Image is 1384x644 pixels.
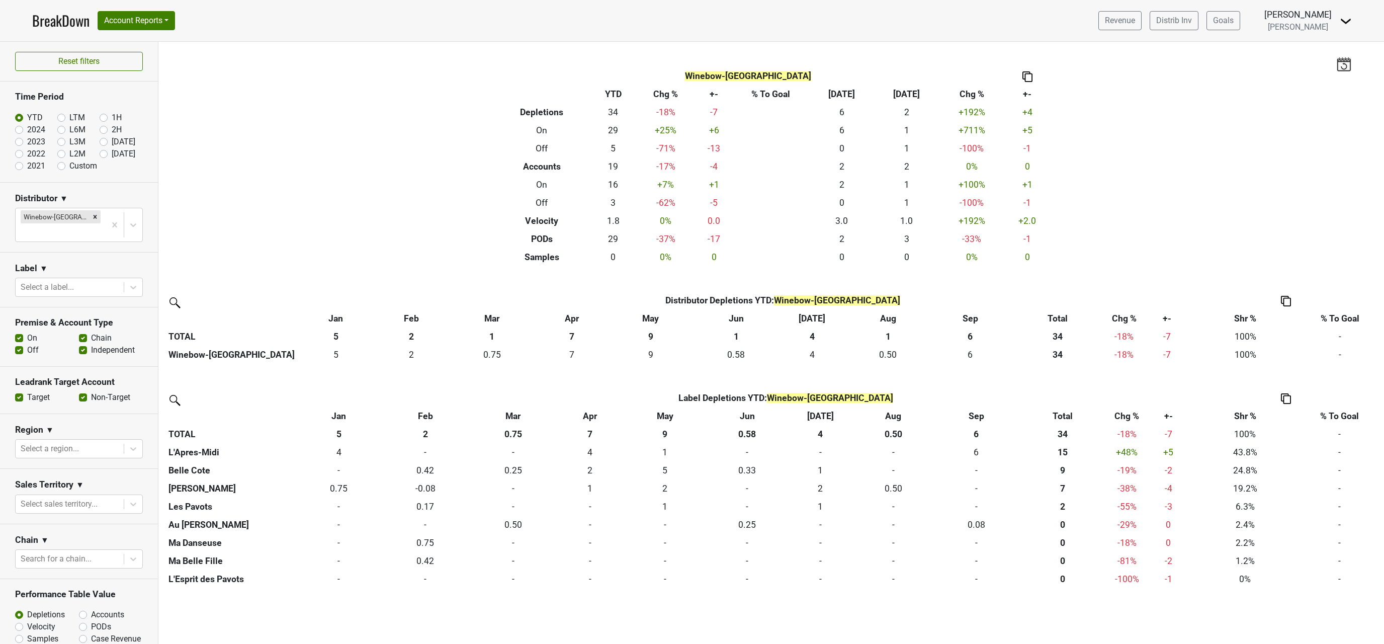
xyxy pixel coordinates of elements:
[809,139,874,157] td: 0
[939,176,1004,194] td: +100 %
[635,121,696,139] td: +25 %
[471,461,555,479] td: 0.25
[935,479,1017,498] td: 0
[1299,407,1380,425] th: % To Goal: activate to sort column ascending
[492,212,591,230] th: Velocity
[451,348,533,361] div: 0.75
[939,139,1004,157] td: -100 %
[705,407,789,425] th: Jun: activate to sort column ascending
[112,136,135,148] label: [DATE]
[705,461,789,479] td: 0.333
[809,248,874,266] td: 0
[609,328,693,346] th: 9
[591,230,636,248] td: 29
[696,230,732,248] td: -17
[535,346,608,364] td: 6.5
[298,443,380,461] td: 4
[474,482,553,495] div: -
[591,121,636,139] td: 29
[851,443,935,461] td: 0
[1017,407,1108,425] th: Total: activate to sort column ascending
[1299,309,1380,328] th: % To Goal: activate to sort column ascending
[635,230,696,248] td: -37 %
[693,309,780,328] th: Jun: activate to sort column ascending
[27,124,45,136] label: 2024
[374,346,449,364] td: 1.668
[696,248,732,266] td: 0
[98,11,175,30] button: Account Reports
[300,482,377,495] div: 0.75
[60,193,68,205] span: ▼
[69,124,85,136] label: L6M
[851,425,935,443] th: 0.50
[1108,407,1145,425] th: Chg %: activate to sort column ascending
[1004,230,1051,248] td: -1
[1192,443,1299,461] td: 43.8%
[792,482,849,495] div: 2
[15,535,38,545] h3: Chain
[558,446,622,459] div: 4
[300,348,371,361] div: 5
[874,85,939,103] th: [DATE]
[1108,443,1145,461] td: +48 %
[449,328,536,346] th: 1
[46,424,54,436] span: ▼
[809,103,874,121] td: 6
[696,103,732,121] td: -7
[780,309,845,328] th: Jul: activate to sort column ascending
[809,157,874,176] td: 2
[854,464,933,477] div: -
[1108,425,1145,443] td: -18 %
[809,230,874,248] td: 2
[939,194,1004,212] td: -100 %
[474,446,553,459] div: -
[939,121,1004,139] td: +711 %
[635,139,696,157] td: -71 %
[939,248,1004,266] td: 0 %
[1004,248,1051,266] td: 0
[374,291,1191,309] th: Distributor Depletions YTD :
[696,194,732,212] td: -5
[40,263,48,275] span: ▼
[380,479,471,498] td: -0.083
[874,248,939,266] td: 0
[1336,57,1351,71] img: last_updated_date
[851,479,935,498] td: 0.5
[91,391,130,404] label: Non-Target
[789,443,851,461] td: 0
[166,328,298,346] th: TOTAL
[27,148,45,160] label: 2022
[708,464,787,477] div: 0.33
[1145,407,1192,425] th: +-: activate to sort column ascending
[625,479,705,498] td: 2.167
[112,148,135,160] label: [DATE]
[555,425,625,443] th: 7
[1004,121,1051,139] td: +5
[76,479,84,491] span: ▼
[27,621,55,633] label: Velocity
[1163,332,1171,342] span: -7
[1004,212,1051,230] td: +2.0
[27,136,45,148] label: 2023
[558,482,622,495] div: 1
[471,443,555,461] td: 0
[91,344,135,356] label: Independent
[27,344,39,356] label: Off
[1009,328,1106,346] th: 34
[1268,22,1328,32] span: [PERSON_NAME]
[1150,11,1198,30] a: Distrib Inv
[851,461,935,479] td: 0
[492,121,591,139] th: On
[1145,348,1189,361] div: -7
[931,346,1009,364] td: 6.083
[492,103,591,121] th: Depletions
[789,461,851,479] td: 1
[780,328,845,346] th: 4
[15,92,143,102] h3: Time Period
[1145,425,1192,443] td: -7
[1192,407,1299,425] th: Shr %: activate to sort column ascending
[851,407,935,425] th: Aug: activate to sort column ascending
[939,85,1004,103] th: Chg %
[298,346,374,364] td: 4.75
[591,176,636,194] td: 16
